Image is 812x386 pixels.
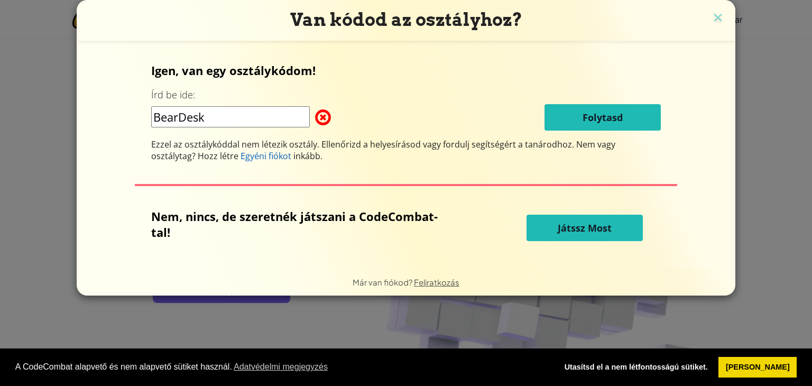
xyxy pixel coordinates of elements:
p: Nem, nincs, de szeretnék játszani a CodeCombat-tal! [151,208,456,240]
span: Játssz Most [558,222,612,234]
span: Nem vagy osztálytag? Hozz létre [151,139,615,162]
a: learn more about cookies [232,359,329,375]
span: Folytasd [583,111,623,124]
button: Játssz Most [527,215,643,241]
img: close icon [711,11,725,26]
span: Egyéni fiókot [241,150,291,162]
span: Van kódod az osztályhoz? [290,9,522,30]
span: Ezzel az osztálykóddal nem létezik osztály. Ellenőrizd a helyesírásod vagy fordulj segítségért a ... [151,139,576,150]
label: Írd be ide: [151,88,195,102]
span: inkább. [291,150,322,162]
a: Feliratkozás [414,277,459,287]
span: Már van fiókod? [353,277,414,287]
a: deny cookies [557,357,715,378]
button: Folytasd [545,104,661,131]
span: A CodeCombat alapvető és nem alapvető sütiket használ. [15,359,549,375]
a: allow cookies [718,357,797,378]
p: Igen, van egy osztálykódom! [151,62,661,78]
